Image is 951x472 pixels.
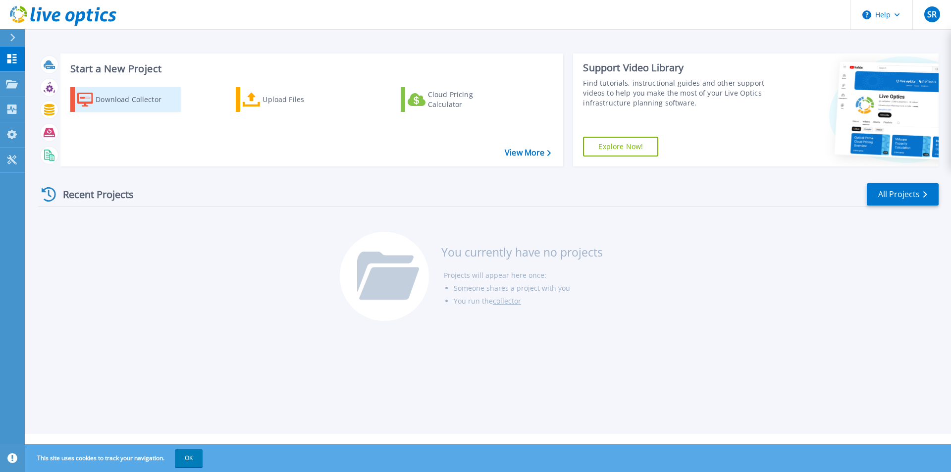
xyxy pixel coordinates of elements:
[70,63,551,74] h3: Start a New Project
[505,148,551,157] a: View More
[263,90,342,109] div: Upload Files
[583,137,658,157] a: Explore Now!
[428,90,507,109] div: Cloud Pricing Calculator
[236,87,346,112] a: Upload Files
[927,10,937,18] span: SR
[38,182,147,207] div: Recent Projects
[27,449,203,467] span: This site uses cookies to track your navigation.
[175,449,203,467] button: OK
[401,87,511,112] a: Cloud Pricing Calculator
[493,296,521,306] a: collector
[96,90,175,109] div: Download Collector
[583,61,769,74] div: Support Video Library
[454,295,603,308] li: You run the
[583,78,769,108] div: Find tutorials, instructional guides and other support videos to help you make the most of your L...
[867,183,939,206] a: All Projects
[454,282,603,295] li: Someone shares a project with you
[70,87,181,112] a: Download Collector
[441,247,603,258] h3: You currently have no projects
[444,269,603,282] li: Projects will appear here once:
